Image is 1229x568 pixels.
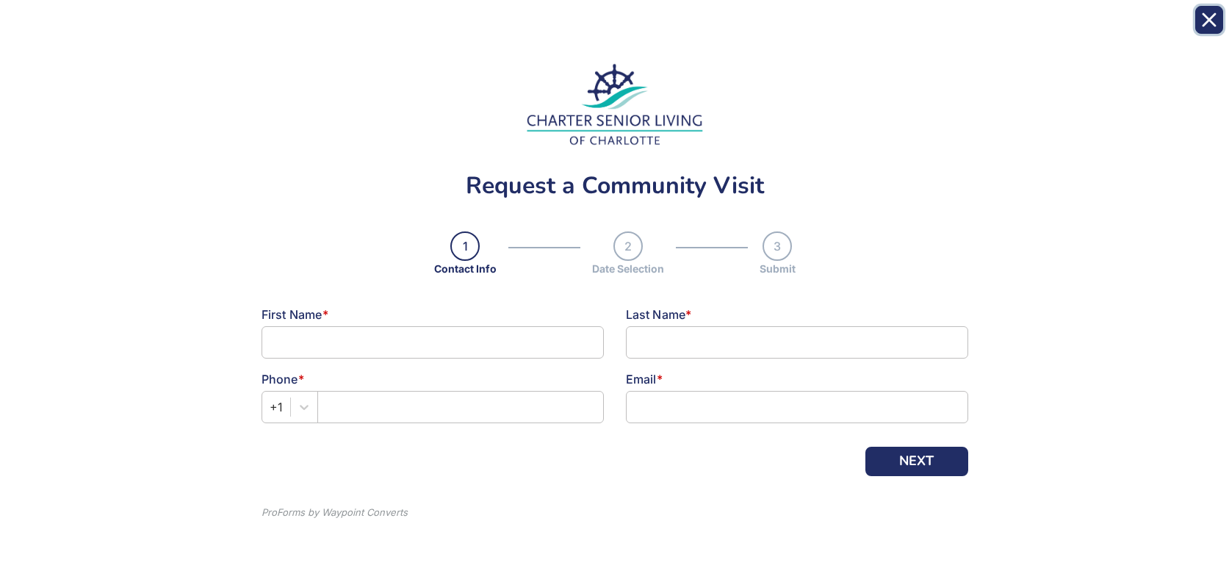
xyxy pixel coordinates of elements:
div: Submit [760,261,796,276]
div: 1 [450,231,480,261]
img: 7f7fad49-e156-42f3-a20a-8547c7aa2bb1.jpg [523,62,707,150]
div: ProForms by Waypoint Converts [262,506,408,520]
span: Email [626,372,657,387]
span: First Name [262,307,322,322]
div: 2 [613,231,643,261]
div: Contact Info [434,261,497,276]
span: Phone [262,372,298,387]
button: NEXT [865,447,968,476]
div: Request a Community Visit [262,174,968,198]
div: 3 [763,231,792,261]
button: Close [1195,6,1223,34]
div: Date Selection [592,261,664,276]
span: Last Name [626,307,686,322]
